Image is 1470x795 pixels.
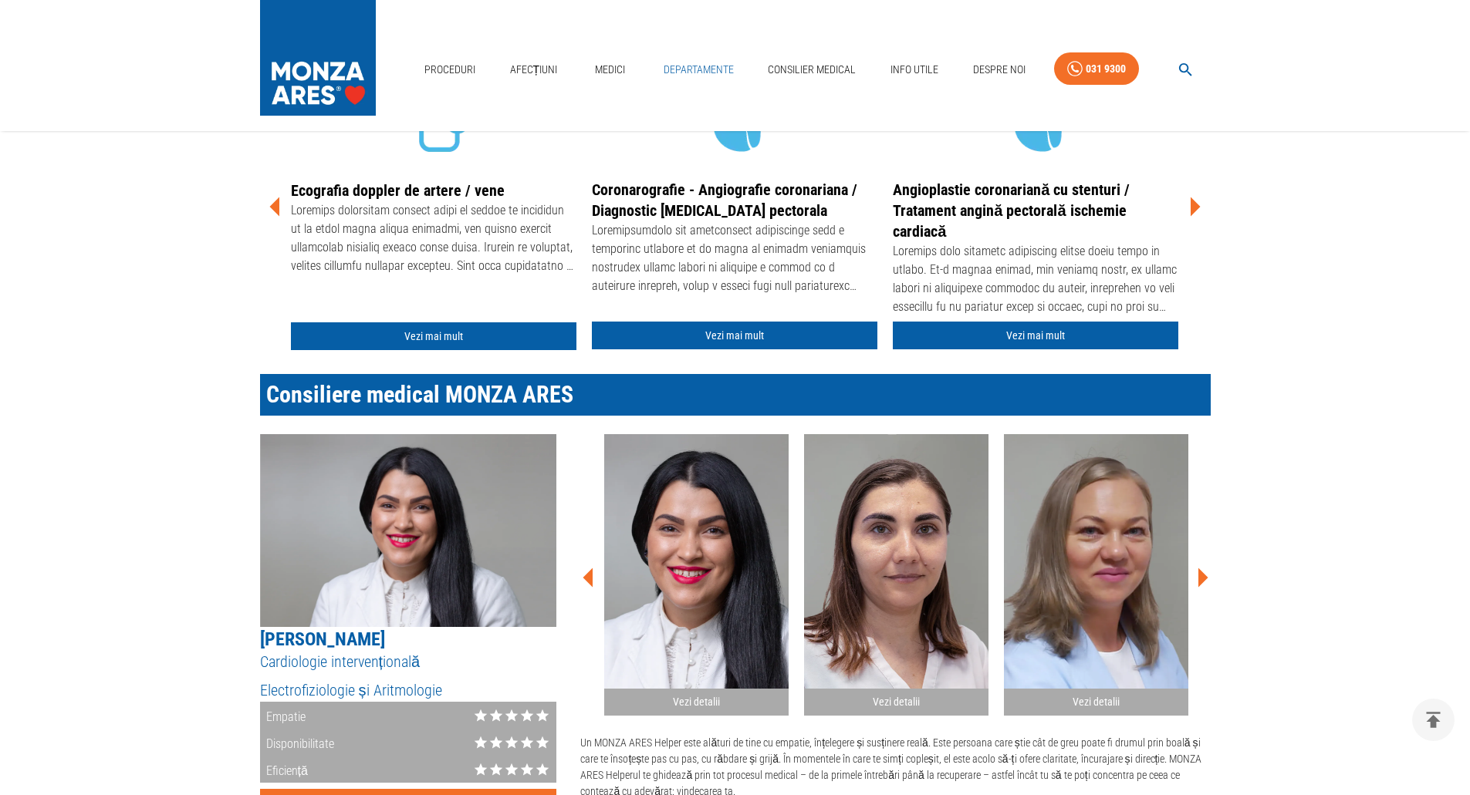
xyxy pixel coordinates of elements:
h2: Vezi detalii [610,695,782,709]
div: Eficiență [260,756,308,783]
a: Info Utile [884,54,945,86]
a: Vezi mai mult [893,322,1178,350]
a: Angioplastie coronariană cu stenturi / Tratament angină pectorală ischemie cardiacă [893,180,1130,241]
h5: [PERSON_NAME] [260,627,557,652]
span: Consiliere medical MONZA ARES [266,381,573,408]
h2: Vezi detalii [1010,695,1182,709]
a: Ecografia doppler de artere / vene [291,181,505,200]
a: Consilier Medical [762,54,862,86]
button: delete [1412,699,1455,741]
h5: Electrofiziologie și Aritmologie [260,680,557,701]
div: Loremips dolo sitametc adipiscing elitse doeiu tempo in utlabo. Et-d magnaa enimad, min veniamq n... [893,242,1178,319]
h2: Vezi detalii [810,695,982,709]
a: Despre Noi [967,54,1032,86]
h5: Cardiologie intervențională [260,652,557,672]
a: Proceduri [418,54,482,86]
div: Disponibilitate [260,729,334,756]
a: Afecțiuni [504,54,564,86]
a: Departamente [657,54,740,86]
button: Vezi detalii [604,434,789,716]
a: Vezi mai mult [291,322,576,351]
button: Vezi detalii [1004,434,1188,716]
a: 031 9300 [1054,52,1139,86]
button: Vezi detalii [804,434,988,716]
a: Coronarografie - Angiografie coronariana / Diagnostic [MEDICAL_DATA] pectorala [592,180,857,220]
a: Medici [586,54,635,86]
div: 031 9300 [1086,59,1126,79]
div: Empatie [260,702,306,729]
div: Loremipsumdolo sit ametconsect adipiscinge sedd e temporinc utlabore et do magna al enimadm venia... [592,221,877,298]
a: Vezi mai mult [592,322,877,350]
div: Loremips dolorsitam consect adipi el seddoe te incididun ut la etdol magna aliqua enimadmi, ven q... [291,201,576,278]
